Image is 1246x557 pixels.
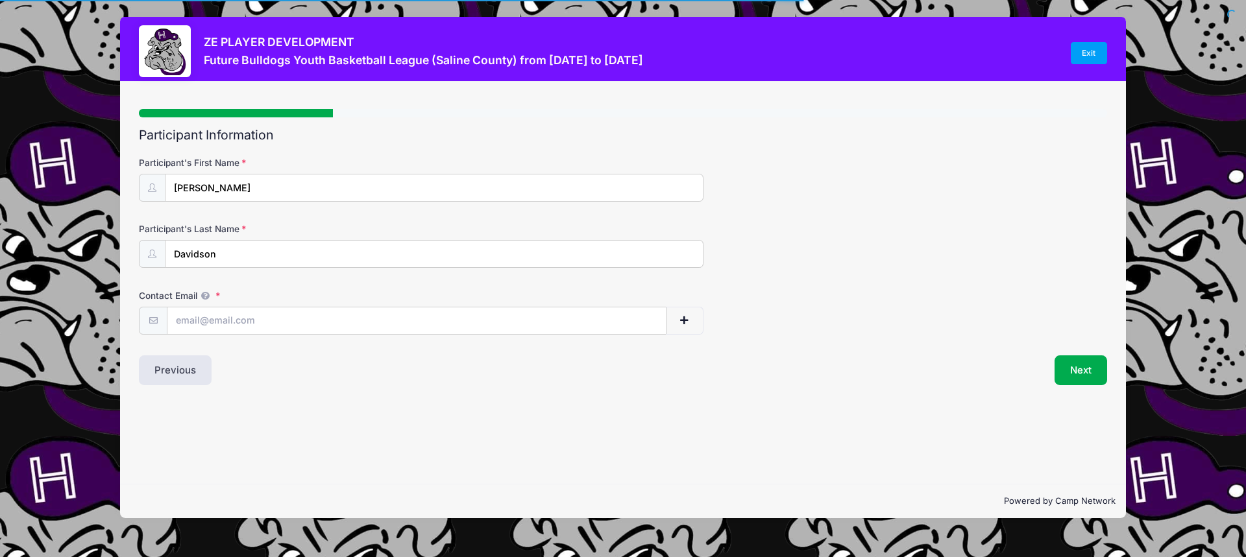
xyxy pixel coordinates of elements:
[204,53,643,67] h3: Future Bulldogs Youth Basketball League (Saline County) from [DATE] to [DATE]
[1055,355,1107,385] button: Next
[165,174,703,202] input: Participant's First Name
[197,290,213,301] span: We will send confirmations, payment reminders, and custom email messages to each address listed. ...
[1071,42,1107,64] a: Exit
[130,495,1116,508] p: Powered by Camp Network
[139,128,1107,143] h2: Participant Information
[139,355,212,385] button: Previous
[167,307,666,335] input: email@email.com
[139,222,461,235] label: Participant's Last Name
[139,156,461,169] label: Participant's First Name
[204,35,643,49] h3: ZE PLAYER DEVELOPMENT
[165,240,703,268] input: Participant's Last Name
[139,289,461,302] label: Contact Email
